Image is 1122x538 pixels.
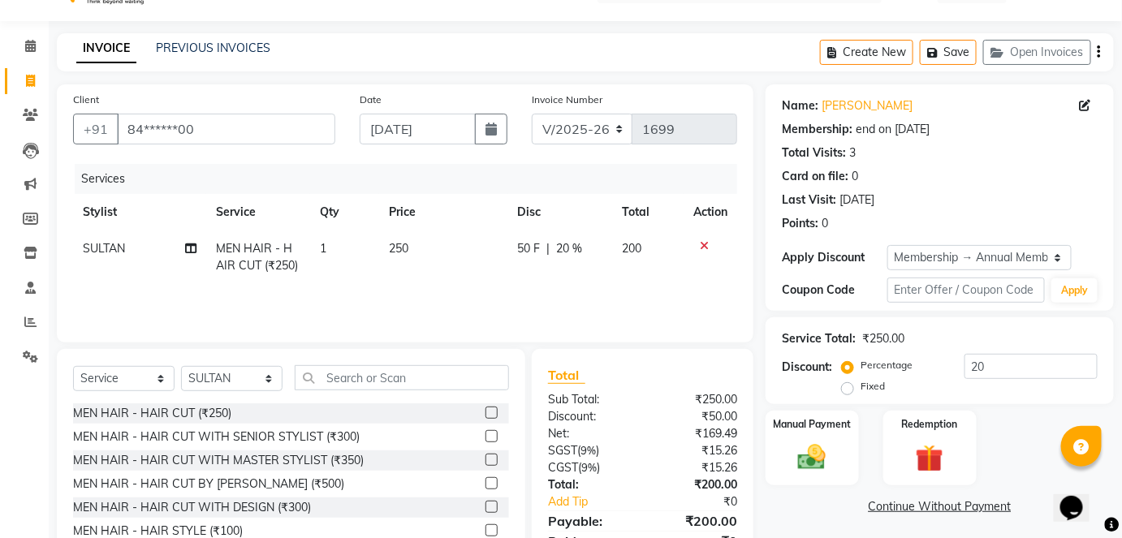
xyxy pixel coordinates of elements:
[849,144,856,161] div: 3
[642,425,749,442] div: ₹169.49
[73,114,119,144] button: +91
[83,241,125,256] span: SULTAN
[379,194,508,230] th: Price
[660,493,749,510] div: ₹0
[548,367,585,384] span: Total
[536,511,643,531] div: Payable:
[206,194,310,230] th: Service
[852,168,858,185] div: 0
[907,441,952,476] img: _gift.svg
[622,241,641,256] span: 200
[820,40,913,65] button: Create New
[789,441,835,474] img: _cash.svg
[983,40,1091,65] button: Open Invoices
[642,391,749,408] div: ₹250.00
[1054,473,1106,522] iframe: chat widget
[773,417,851,432] label: Manual Payment
[360,93,382,107] label: Date
[782,215,818,232] div: Points:
[642,511,749,531] div: ₹200.00
[782,168,848,185] div: Card on file:
[782,359,832,376] div: Discount:
[839,192,874,209] div: [DATE]
[532,93,602,107] label: Invoice Number
[782,192,836,209] div: Last Visit:
[73,476,344,493] div: MEN HAIR - HAIR CUT BY [PERSON_NAME] (₹500)
[310,194,379,230] th: Qty
[782,249,887,266] div: Apply Discount
[862,330,904,347] div: ₹250.00
[822,97,913,114] a: [PERSON_NAME]
[782,97,818,114] div: Name:
[822,215,828,232] div: 0
[612,194,684,230] th: Total
[508,194,613,230] th: Disc
[536,442,643,459] div: ( )
[642,476,749,493] div: ₹200.00
[73,452,364,469] div: MEN HAIR - HAIR CUT WITH MASTER STYLIST (₹350)
[547,240,550,257] span: |
[782,144,846,161] div: Total Visits:
[557,240,583,257] span: 20 %
[536,408,643,425] div: Discount:
[861,379,885,394] label: Fixed
[536,425,643,442] div: Net:
[856,121,930,138] div: end on [DATE]
[1051,278,1098,303] button: Apply
[887,278,1046,303] input: Enter Offer / Coupon Code
[73,428,360,445] div: MEN HAIR - HAIR CUT WITH SENIOR STYLIST (₹300)
[536,493,660,510] a: Add Tip
[581,461,597,474] span: 9%
[920,40,977,65] button: Save
[782,121,852,138] div: Membership:
[684,194,737,230] th: Action
[73,194,206,230] th: Stylist
[73,405,231,422] div: MEN HAIR - HAIR CUT (₹250)
[536,459,643,476] div: ( )
[389,241,408,256] span: 250
[73,499,311,516] div: MEN HAIR - HAIR CUT WITH DESIGN (₹300)
[861,358,913,372] label: Percentage
[75,164,749,194] div: Services
[295,365,509,390] input: Search or Scan
[548,460,578,475] span: CGST
[642,442,749,459] div: ₹15.26
[76,34,136,63] a: INVOICE
[642,408,749,425] div: ₹50.00
[216,241,298,273] span: MEN HAIR - HAIR CUT (₹250)
[902,417,958,432] label: Redemption
[642,459,749,476] div: ₹15.26
[782,330,856,347] div: Service Total:
[518,240,541,257] span: 50 F
[769,498,1111,515] a: Continue Without Payment
[73,93,99,107] label: Client
[320,241,326,256] span: 1
[580,444,596,457] span: 9%
[782,282,887,299] div: Coupon Code
[548,443,577,458] span: SGST
[156,41,270,55] a: PREVIOUS INVOICES
[536,391,643,408] div: Sub Total:
[536,476,643,493] div: Total:
[117,114,335,144] input: Search by Name/Mobile/Email/Code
